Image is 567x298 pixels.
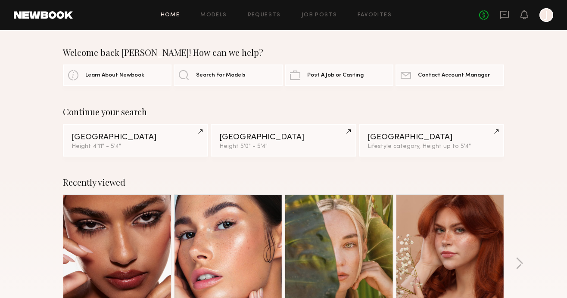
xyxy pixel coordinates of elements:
[63,65,171,86] a: Learn About Newbook
[539,8,553,22] a: J
[196,73,246,78] span: Search For Models
[248,12,281,18] a: Requests
[368,144,495,150] div: Lifestyle category, Height up to 5'4"
[72,133,199,141] div: [GEOGRAPHIC_DATA]
[63,47,504,58] div: Welcome back [PERSON_NAME]! How can we help?
[219,133,347,141] div: [GEOGRAPHIC_DATA]
[72,144,199,150] div: Height 4'11" - 5'4"
[211,124,356,157] a: [GEOGRAPHIC_DATA]Height 5'0" - 5'4"
[219,144,347,150] div: Height 5'0" - 5'4"
[368,133,495,141] div: [GEOGRAPHIC_DATA]
[63,124,208,157] a: [GEOGRAPHIC_DATA]Height 4'11" - 5'4"
[285,65,393,86] a: Post A Job or Casting
[85,73,144,78] span: Learn About Newbook
[161,12,180,18] a: Home
[358,12,392,18] a: Favorites
[307,73,364,78] span: Post A Job or Casting
[418,73,490,78] span: Contact Account Manager
[63,107,504,117] div: Continue your search
[63,177,504,187] div: Recently viewed
[396,65,504,86] a: Contact Account Manager
[200,12,227,18] a: Models
[359,124,504,157] a: [GEOGRAPHIC_DATA]Lifestyle category, Height up to 5'4"
[302,12,337,18] a: Job Posts
[174,65,282,86] a: Search For Models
